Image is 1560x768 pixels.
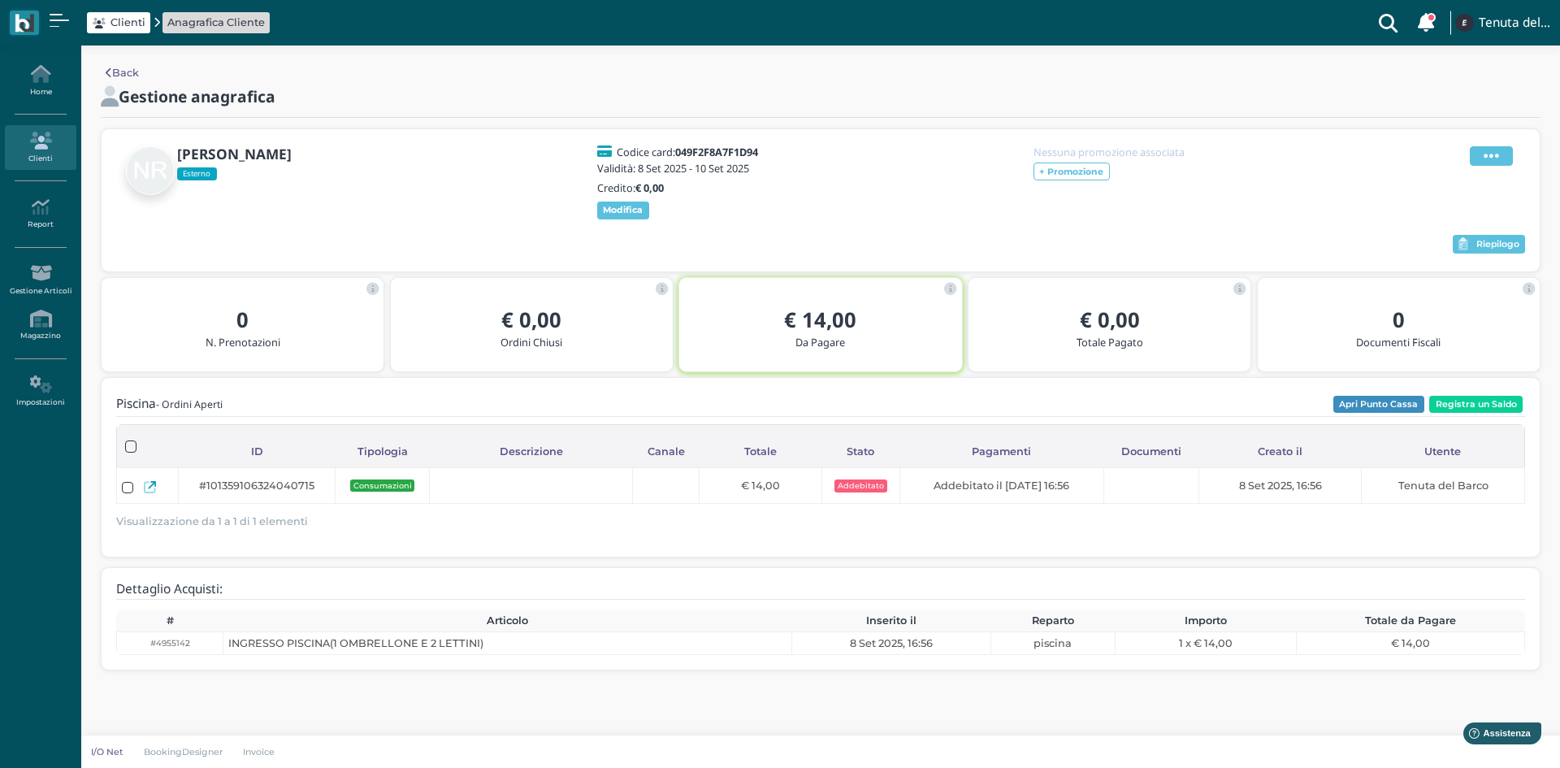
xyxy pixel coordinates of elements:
b: 0 [236,306,249,334]
span: INGRESSO PISCINA(1 OMBRELLONE E 2 LETTINI) [228,636,483,651]
span: Riepilogo [1476,239,1519,250]
span: piscina [1033,636,1072,651]
a: Clienti [5,125,76,170]
span: Visualizzazione da 1 a 1 di 1 elementi [116,510,308,532]
b: 0 [1393,306,1405,334]
b: € 0,00 [1080,306,1140,334]
div: Creato il [1198,436,1362,466]
h5: Da Pagare [692,336,948,348]
button: Registra un Saldo [1429,396,1523,414]
div: Stato [821,436,899,466]
h4: Piscina [116,397,223,411]
h4: Dettaglio Acquisti: [116,583,223,597]
b: 049F2F8A7F1D94 [675,145,758,159]
th: Totale da Pagare [1296,610,1524,631]
div: Documenti [1103,436,1198,466]
div: Utente [1362,436,1524,466]
span: € 14,00 [1391,636,1430,651]
a: Anagrafica Cliente [167,15,265,30]
span: 1 x € 14,00 [1179,636,1233,651]
span: Esterno [177,167,217,180]
iframe: Help widget launcher [1445,718,1546,754]
span: Tenuta del Barco [1398,478,1488,493]
button: Riepilogo [1453,235,1525,254]
b: € 0,00 [501,306,561,334]
a: Clienti [93,15,145,30]
div: Tipologia [336,436,429,466]
span: € 14,00 [741,478,780,493]
a: Magazzino [5,303,76,348]
h5: Codice card: [617,146,758,158]
img: logo [15,14,33,33]
small: - Ordini Aperti [156,397,223,411]
b: € 14,00 [784,306,856,334]
span: 8 Set 2025, 16:56 [850,636,933,651]
h5: Ordini Chiusi [404,336,660,348]
span: 8 Set 2025, 16:56 [1239,478,1322,493]
b: + Promozione [1039,166,1103,177]
b: € 0,00 [635,180,664,195]
span: Consumazioni [350,479,415,491]
a: ... Tenuta del Barco [1453,3,1550,42]
a: Home [5,59,76,103]
a: Report [5,192,76,236]
h5: N. Prenotazioni [115,336,370,348]
span: Assistenza [48,13,107,25]
span: Clienti [110,15,145,30]
div: Canale [633,436,700,466]
button: Apri Punto Cassa [1333,396,1424,414]
a: Gestione Articoli [5,258,76,302]
h5: Documenti Fiscali [1271,336,1527,348]
h5: Totale Pagato [981,336,1237,348]
b: Modifica [603,204,643,215]
th: Articolo [223,610,792,631]
h5: Validità: 8 Set 2025 - 10 Set 2025 [597,163,768,174]
img: null rizzo [126,146,175,195]
th: Importo [1115,610,1296,631]
span: Addebitato [834,479,887,492]
small: #4955142 [150,637,190,649]
h2: Gestione anagrafica [119,88,275,105]
div: ID [179,436,336,466]
h5: Nessuna promozione associata [1033,146,1204,158]
a: Back [106,65,139,80]
h5: Credito: [597,182,768,193]
span: Addebitato il [DATE] 16:56 [934,478,1069,493]
div: Descrizione [429,436,633,466]
div: Pagamenti [900,436,1104,466]
h4: Tenuta del Barco [1479,16,1550,30]
th: Reparto [990,610,1115,631]
a: Impostazioni [5,369,76,414]
b: [PERSON_NAME] [177,145,292,163]
img: ... [1455,14,1473,32]
span: #101359106324040715 [199,478,314,493]
th: # [116,610,223,631]
div: Totale [700,436,821,466]
th: Inserito il [791,610,990,631]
